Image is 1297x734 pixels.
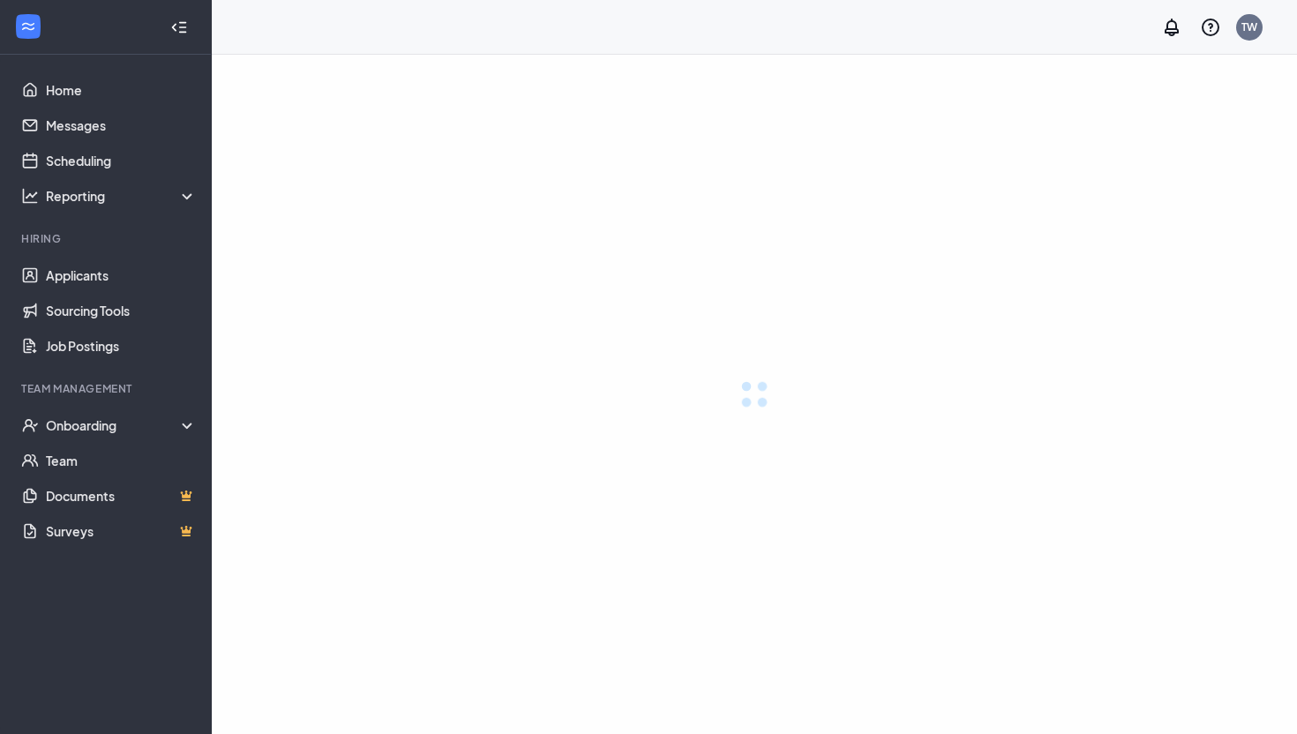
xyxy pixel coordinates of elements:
a: SurveysCrown [46,513,197,549]
svg: WorkstreamLogo [19,18,37,35]
div: Reporting [46,187,198,205]
svg: Collapse [170,19,188,36]
a: Home [46,72,197,108]
svg: UserCheck [21,416,39,434]
div: Onboarding [46,416,198,434]
a: Applicants [46,258,197,293]
svg: QuestionInfo [1200,17,1221,38]
a: Sourcing Tools [46,293,197,328]
svg: Notifications [1161,17,1182,38]
a: Team [46,443,197,478]
a: Messages [46,108,197,143]
div: Team Management [21,381,193,396]
a: DocumentsCrown [46,478,197,513]
a: Scheduling [46,143,197,178]
a: Job Postings [46,328,197,363]
svg: Analysis [21,187,39,205]
div: TW [1241,19,1257,34]
div: Hiring [21,231,193,246]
